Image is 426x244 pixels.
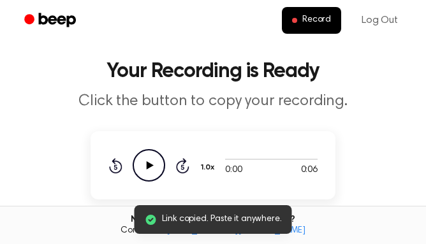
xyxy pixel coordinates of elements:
[166,226,305,235] a: [EMAIL_ADDRESS][DOMAIN_NAME]
[15,61,411,82] h1: Your Recording is Ready
[225,164,242,177] span: 0:00
[8,226,418,237] span: Contact us
[301,164,318,177] span: 0:06
[282,7,341,34] button: Record
[200,157,219,178] button: 1.0x
[162,213,281,226] span: Link copied. Paste it anywhere.
[302,15,331,26] span: Record
[349,5,411,36] a: Log Out
[15,8,87,33] a: Beep
[15,92,411,111] p: Click the button to copy your recording.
